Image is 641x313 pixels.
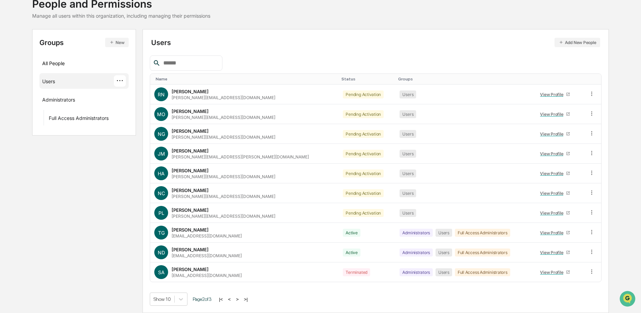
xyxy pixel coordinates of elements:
span: Page 2 of 3 [193,296,212,302]
div: [PERSON_NAME] [172,108,209,114]
div: Users [400,169,416,177]
a: 🖐️Preclearance [4,85,47,97]
div: [PERSON_NAME] [172,89,209,94]
div: View Profile [540,171,566,176]
a: View Profile [537,267,573,278]
div: Start new chat [24,53,113,60]
span: NC [158,190,165,196]
div: [PERSON_NAME] [172,168,209,173]
div: View Profile [540,92,566,97]
div: Pending Activation [343,90,384,98]
div: [PERSON_NAME][EMAIL_ADDRESS][DOMAIN_NAME] [172,194,275,199]
span: MO [157,111,165,117]
a: View Profile [537,89,573,100]
span: Pylon [69,118,84,123]
div: Terminated [343,268,370,276]
span: ND [158,250,165,255]
button: Start new chat [118,55,126,63]
div: Users [151,38,600,47]
div: Toggle SortBy [590,77,598,81]
div: Users [436,268,452,276]
span: Attestations [57,87,86,94]
div: Users [400,189,416,197]
div: Toggle SortBy [536,77,582,81]
div: [PERSON_NAME][EMAIL_ADDRESS][DOMAIN_NAME] [172,174,275,179]
div: 🖐️ [7,88,12,94]
div: Pending Activation [343,189,384,197]
div: View Profile [540,230,566,235]
div: Administrators [42,97,75,105]
a: View Profile [537,129,573,139]
div: [PERSON_NAME] [172,207,209,213]
span: PL [158,210,164,216]
div: Groups [39,38,129,47]
div: Users [436,249,452,257]
span: Preclearance [14,87,45,94]
div: We're available if you need us! [24,60,88,66]
div: View Profile [540,112,566,117]
div: [PERSON_NAME] [172,267,209,272]
div: ··· [114,75,126,87]
div: [PERSON_NAME] [172,247,209,252]
a: View Profile [537,109,573,120]
div: [PERSON_NAME][EMAIL_ADDRESS][PERSON_NAME][DOMAIN_NAME] [172,154,309,159]
div: [PERSON_NAME] [172,188,209,193]
a: Powered byPylon [49,117,84,123]
div: Pending Activation [343,130,384,138]
div: Pending Activation [343,209,384,217]
div: 🗄️ [50,88,56,94]
div: View Profile [540,191,566,196]
span: Data Lookup [14,101,44,107]
button: Add New People [555,38,601,47]
p: How can we help? [7,15,126,26]
button: > [234,296,241,302]
div: [EMAIL_ADDRESS][DOMAIN_NAME] [172,233,242,238]
button: < [226,296,233,302]
div: Active [343,249,360,257]
div: [PERSON_NAME][EMAIL_ADDRESS][DOMAIN_NAME] [172,134,275,140]
div: Administrators [400,249,433,257]
div: [PERSON_NAME][EMAIL_ADDRESS][DOMAIN_NAME] [172,214,275,219]
a: View Profile [537,247,573,258]
div: Manage all users within this organization, including managing their permissions [32,13,210,19]
a: 🔎Data Lookup [4,98,46,110]
a: View Profile [537,148,573,159]
div: Users [42,78,55,87]
div: Pending Activation [343,169,384,177]
div: All People [42,58,126,69]
div: Full Access Administrators [49,115,109,123]
div: Users [400,90,416,98]
div: Active [343,229,360,237]
div: Users [436,229,452,237]
button: New [105,38,128,47]
div: Pending Activation [343,150,384,158]
div: Pending Activation [343,110,384,118]
div: View Profile [540,250,566,255]
div: Toggle SortBy [398,77,530,81]
div: Administrators [400,268,433,276]
div: Toggle SortBy [156,77,336,81]
a: View Profile [537,227,573,238]
a: 🗄️Attestations [47,85,89,97]
span: TG [158,230,165,236]
div: Full Access Administrators [455,229,510,237]
button: |< [217,296,225,302]
div: View Profile [540,151,566,156]
div: [PERSON_NAME][EMAIL_ADDRESS][DOMAIN_NAME] [172,115,275,120]
img: 1746055101610-c473b297-6a78-478c-a979-82029cc54cd1 [7,53,19,66]
span: NG [158,131,165,137]
button: >| [242,296,250,302]
div: Toggle SortBy [341,77,393,81]
div: View Profile [540,131,566,137]
div: [PERSON_NAME] [172,227,209,233]
a: View Profile [537,208,573,218]
a: View Profile [537,168,573,179]
div: Full Access Administrators [455,268,510,276]
div: Administrators [400,229,433,237]
span: SA [158,269,165,275]
span: HA [158,171,165,176]
div: [PERSON_NAME][EMAIL_ADDRESS][DOMAIN_NAME] [172,95,275,100]
div: [PERSON_NAME] [172,128,209,134]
